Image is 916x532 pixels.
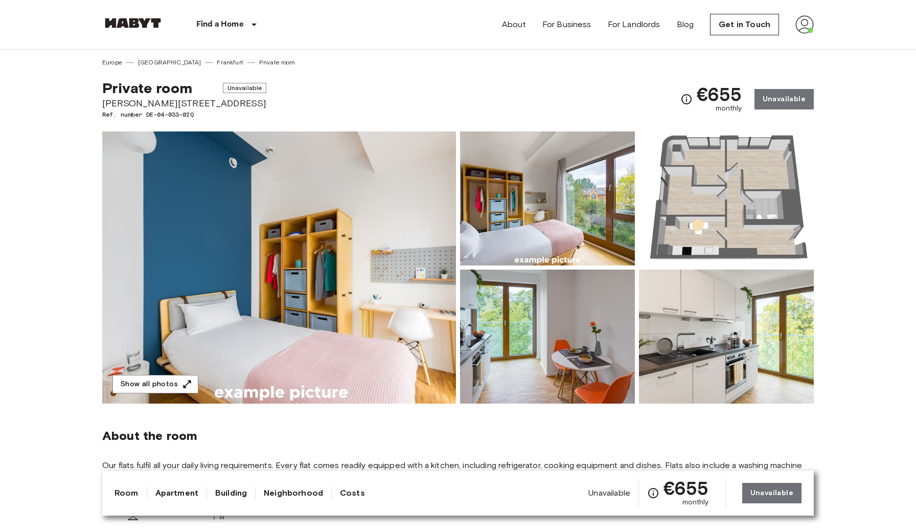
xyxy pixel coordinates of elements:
span: Unavailable [588,487,630,499]
a: Europe [102,58,122,67]
img: Picture of unit DE-04-033-02Q [460,131,635,265]
a: Apartment [155,487,198,499]
a: Costs [340,487,365,499]
a: Frankfurt [217,58,243,67]
a: For Business [542,18,591,31]
span: [PERSON_NAME][STREET_ADDRESS] [102,97,266,110]
img: avatar [795,15,814,34]
a: About [502,18,526,31]
img: Picture of unit DE-04-033-02Q [460,270,635,404]
span: Ref. number DE-04-033-02Q [102,110,266,119]
a: For Landlords [608,18,660,31]
img: Picture of unit DE-04-033-02Q [639,270,814,404]
span: monthly [716,103,742,114]
a: Building [215,487,247,499]
span: Unavailable [223,83,267,93]
p: Find a Home [196,18,244,31]
a: [GEOGRAPHIC_DATA] [138,58,201,67]
svg: Check cost overview for full price breakdown. Please note that discounts apply to new joiners onl... [647,487,659,499]
span: About the room [102,428,814,444]
img: Marketing picture of unit DE-04-033-02Q [102,131,456,404]
img: Picture of unit DE-04-033-02Q [639,131,814,265]
span: monthly [682,497,709,507]
span: €655 [697,85,742,103]
span: Private room [102,79,192,97]
img: Habyt [102,18,164,28]
a: Blog [677,18,694,31]
span: €655 [663,479,709,497]
a: Private room [259,58,295,67]
a: Get in Touch [710,14,779,35]
span: Our flats fulfil all your daily living requirements. Every flat comes readily equipped with a kit... [102,460,814,494]
button: Show all photos [112,375,198,394]
a: Neighborhood [264,487,323,499]
svg: Check cost overview for full price breakdown. Please note that discounts apply to new joiners onl... [680,93,693,105]
a: Room [114,487,139,499]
